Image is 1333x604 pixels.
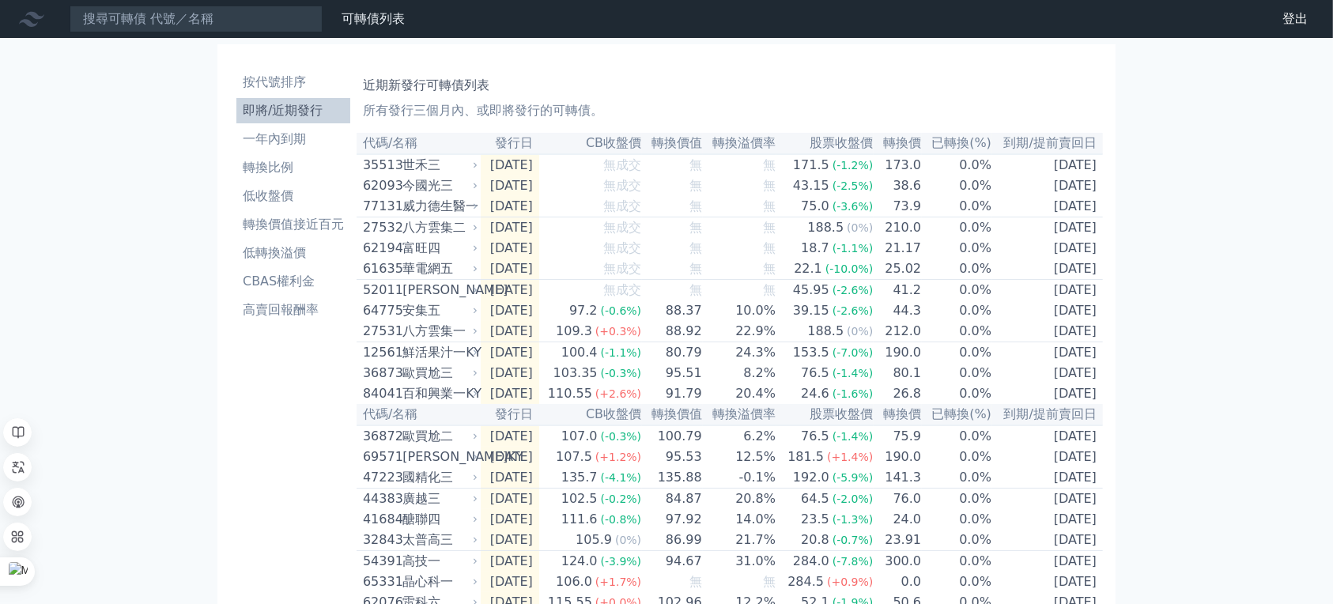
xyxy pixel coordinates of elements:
td: 31.0% [703,551,776,572]
td: 6.2% [703,425,776,447]
div: 鮮活果汁一KY [402,343,474,362]
div: 111.6 [558,510,601,529]
span: (-0.8%) [601,513,642,526]
td: [DATE] [992,363,1103,383]
div: 富旺四 [402,239,474,258]
div: 109.3 [553,322,595,341]
td: 0.0% [922,489,992,510]
th: 到期/提前賣回日 [992,404,1103,425]
div: 103.35 [550,364,601,383]
h1: 近期新發行可轉債列表 [363,76,1097,95]
div: 36872 [363,427,398,446]
a: 一年內到期 [236,126,350,152]
td: 14.0% [703,509,776,530]
span: (-2.6%) [833,284,874,296]
td: 23.91 [874,530,922,551]
div: 43.15 [790,176,833,195]
th: 轉換價 [874,133,922,154]
td: 20.4% [703,383,776,404]
td: [DATE] [992,321,1103,342]
td: 88.37 [642,300,703,321]
div: 188.5 [804,322,847,341]
span: (+0.3%) [595,325,641,338]
td: 73.9 [874,196,922,217]
td: [DATE] [992,383,1103,404]
a: 轉換比例 [236,155,350,180]
span: (+1.7%) [595,576,641,588]
div: 27532 [363,218,398,237]
td: 135.88 [642,467,703,489]
span: 無 [689,282,702,297]
td: [DATE] [481,489,539,510]
span: 無 [689,574,702,589]
td: 141.3 [874,467,922,489]
td: 22.9% [703,321,776,342]
td: [DATE] [481,447,539,467]
div: 安集五 [402,301,474,320]
td: 24.0 [874,509,922,530]
span: 無 [689,240,702,255]
div: 124.0 [558,552,601,571]
td: [DATE] [992,530,1103,551]
td: 10.0% [703,300,776,321]
div: 153.5 [790,343,833,362]
span: (-1.4%) [833,367,874,379]
td: [DATE] [992,467,1103,489]
li: 按代號排序 [236,73,350,92]
span: 無 [763,198,776,213]
td: 0.0% [922,467,992,489]
div: 105.9 [572,530,615,549]
span: (-1.6%) [833,387,874,400]
td: 86.99 [642,530,703,551]
span: (+1.4%) [827,451,873,463]
td: 0.0% [922,530,992,551]
th: 轉換溢價率 [703,133,776,154]
div: 192.0 [790,468,833,487]
th: 到期/提前賣回日 [992,133,1103,154]
td: [DATE] [481,238,539,259]
span: 無 [689,157,702,172]
th: 代碼/名稱 [357,404,481,425]
td: 38.6 [874,176,922,196]
td: 0.0% [922,447,992,467]
div: 44383 [363,489,398,508]
div: 威力德生醫一 [402,197,474,216]
a: 登出 [1270,6,1320,32]
li: 即將/近期發行 [236,101,350,120]
span: (-1.4%) [833,430,874,443]
td: 91.79 [642,383,703,404]
div: 今國光三 [402,176,474,195]
span: (-10.0%) [825,262,873,275]
div: 國精化三 [402,468,474,487]
span: 無成交 [603,261,641,276]
td: [DATE] [992,572,1103,592]
span: (+2.6%) [595,387,641,400]
td: 75.9 [874,425,922,447]
div: 75.0 [798,197,833,216]
td: [DATE] [481,196,539,217]
a: 可轉債列表 [342,11,405,26]
td: [DATE] [992,217,1103,239]
div: 171.5 [790,156,833,175]
td: [DATE] [481,530,539,551]
span: 無 [763,574,776,589]
td: [DATE] [481,383,539,404]
td: [DATE] [992,300,1103,321]
span: (0%) [847,325,873,338]
td: [DATE] [992,342,1103,364]
div: 百和興業一KY [402,384,474,403]
div: 廣越三 [402,489,474,508]
span: (-3.9%) [601,555,642,568]
td: 76.0 [874,489,922,510]
div: 41684 [363,510,398,529]
td: [DATE] [992,280,1103,301]
div: 106.0 [553,572,595,591]
td: 0.0% [922,572,992,592]
th: CB收盤價 [539,133,642,154]
td: 173.0 [874,154,922,176]
div: 107.0 [558,427,601,446]
td: 0.0% [922,176,992,196]
div: 35513 [363,156,398,175]
div: [PERSON_NAME] [402,281,474,300]
div: 284.0 [790,552,833,571]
